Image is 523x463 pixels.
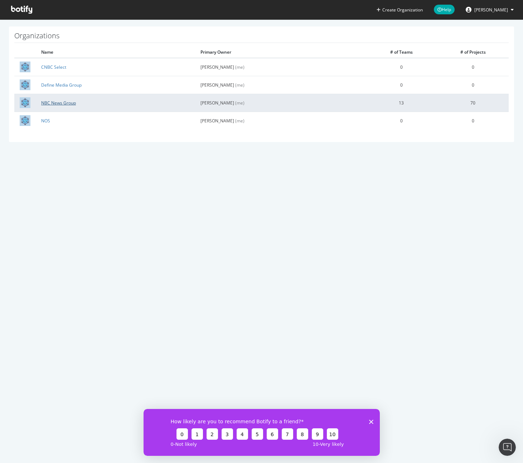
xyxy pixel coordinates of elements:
img: NBC News Group [20,97,30,108]
button: [PERSON_NAME] [460,4,519,15]
th: # of Teams [365,47,437,58]
h1: Organizations [14,32,509,43]
a: Define Media Group [41,82,82,88]
td: [PERSON_NAME] [195,76,365,94]
a: NBC News Group [41,100,76,106]
td: 0 [365,76,437,94]
iframe: Intercom live chat [499,439,516,456]
img: Define Media Group [20,79,30,90]
a: NOS [41,118,50,124]
td: [PERSON_NAME] [195,112,365,130]
span: (me) [235,64,244,70]
span: Jason Mandragona [474,7,508,13]
button: Create Organization [376,6,423,13]
td: 0 [437,58,509,76]
th: Name [36,47,195,58]
td: 0 [437,112,509,130]
span: (me) [235,100,244,106]
a: CNBC Select [41,64,66,70]
span: Help [434,5,455,14]
span: (me) [235,118,244,124]
td: 0 [365,112,437,130]
iframe: Survey from Botify [144,409,380,456]
td: 13 [365,94,437,112]
th: # of Projects [437,47,509,58]
td: [PERSON_NAME] [195,58,365,76]
span: (me) [235,82,244,88]
td: 70 [437,94,509,112]
img: CNBC Select [20,62,30,72]
td: [PERSON_NAME] [195,94,365,112]
td: 0 [365,58,437,76]
img: NOS [20,115,30,126]
td: 0 [437,76,509,94]
th: Primary Owner [195,47,365,58]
